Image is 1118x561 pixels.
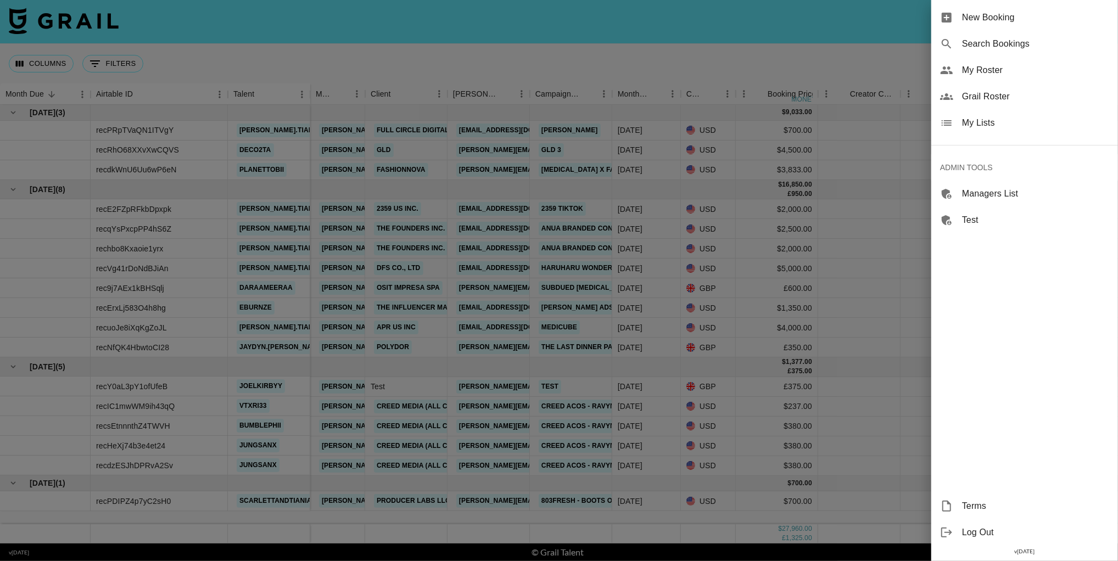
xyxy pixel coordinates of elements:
[962,116,1109,130] span: My Lists
[931,83,1118,110] div: Grail Roster
[962,214,1109,227] span: Test
[931,154,1118,181] div: ADMIN TOOLS
[931,110,1118,136] div: My Lists
[962,187,1109,200] span: Managers List
[962,526,1109,539] span: Log Out
[931,31,1118,57] div: Search Bookings
[962,11,1109,24] span: New Booking
[962,64,1109,77] span: My Roster
[931,546,1118,557] div: v [DATE]
[931,519,1118,546] div: Log Out
[931,493,1118,519] div: Terms
[931,4,1118,31] div: New Booking
[931,207,1118,233] div: Test
[962,37,1109,51] span: Search Bookings
[931,57,1118,83] div: My Roster
[962,90,1109,103] span: Grail Roster
[962,500,1109,513] span: Terms
[931,181,1118,207] div: Managers List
